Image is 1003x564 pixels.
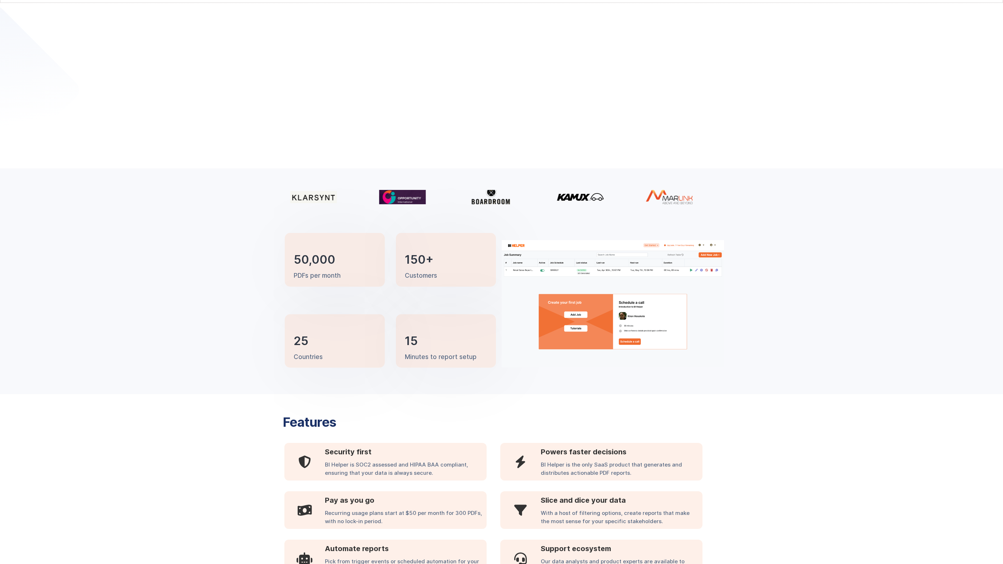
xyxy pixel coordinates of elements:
[500,491,541,529] div: 
[405,272,437,280] p: Customers
[541,495,702,506] h3: Slice and dice your data
[325,446,487,457] h3: Security first
[325,495,487,506] h3: Pay as you go
[541,446,702,457] h3: Powers faster decisions
[294,254,335,265] h3: 50,000
[294,353,323,362] p: Countries
[325,543,487,554] h3: Automate reports
[283,416,462,429] h3: Features
[290,191,337,203] img: Klarsynt logo
[541,543,702,554] h3: Support ecosystem
[405,336,418,346] h3: 15
[325,461,487,481] div: BI Helper is SOC2 assessed and HIPAA BAA compliant, ensuring that your data is always secure.
[541,461,702,481] div: BI Helper is the only SaaS product that generates and distributes actionable PDF reports.
[294,272,341,280] p: PDFs per month
[405,254,434,265] h3: 150+
[405,353,477,362] p: Minutes to report setup
[284,491,325,529] div: 
[500,443,541,481] div: 
[284,443,325,481] div: 
[325,509,487,529] div: Recurring usage plans start at $50 per month for 300 PDFs, with no lock-in period.
[294,336,308,346] h3: 25
[541,509,702,529] div: With a host of filtering options, create reports that make the most sense for your specific stake...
